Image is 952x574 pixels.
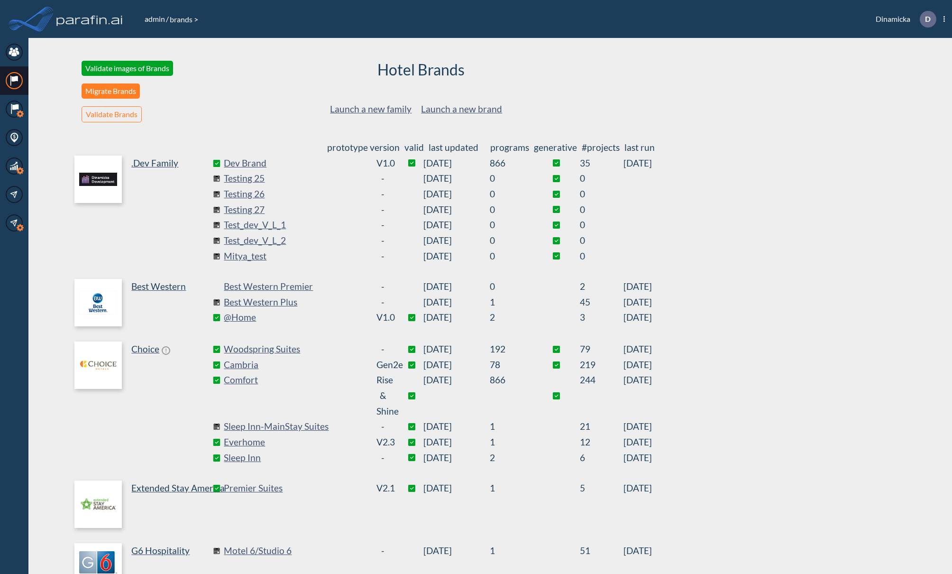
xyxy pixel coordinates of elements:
[224,217,366,233] a: Test_dev_V_L_1
[376,372,389,419] div: Rise & Shine
[580,357,623,373] sapn: 219
[423,295,490,310] span: [DATE]
[224,450,366,466] a: Sleep Inn
[74,342,217,465] a: Choice!
[213,253,220,260] img: comingSoon
[376,543,389,559] div: -
[376,310,389,325] div: v1.0
[213,423,220,430] img: comingSoon
[580,481,623,496] sapn: 5
[423,435,490,450] span: [DATE]
[429,142,478,153] span: last updated
[376,156,389,171] div: v1.0
[580,543,623,559] sapn: 51
[490,342,532,357] sapn: 192
[490,310,532,325] sapn: 2
[423,202,490,218] span: [DATE]
[423,171,490,186] span: [DATE]
[224,543,366,559] a: Motel 6/Studio 6
[376,295,389,310] div: -
[423,342,490,357] span: [DATE]
[623,450,652,466] span: [DATE]
[423,372,490,419] span: [DATE]
[213,222,220,229] img: comingSoon
[169,15,199,24] span: brands >
[861,11,945,28] div: Dinamicka
[162,346,170,355] span: !
[376,342,389,357] div: -
[224,310,366,325] a: @Home
[623,357,652,373] span: [DATE]
[376,481,389,496] div: v2.1
[580,202,623,218] sapn: 0
[82,83,140,99] button: Migrate Brands
[82,106,142,122] button: Validate Brands
[490,450,532,466] sapn: 2
[224,435,366,450] a: Everhome
[490,543,532,559] sapn: 1
[623,279,652,295] span: [DATE]
[224,342,366,357] a: Woodspring Suites
[327,142,400,153] span: prototype version
[623,543,652,559] span: [DATE]
[131,481,225,496] p: Extended Stay America
[224,186,366,202] a: Testing 26
[423,481,490,496] span: [DATE]
[74,279,122,326] img: logo
[490,233,532,249] sapn: 0
[490,156,532,171] sapn: 866
[224,171,366,186] a: Testing 25
[224,481,366,496] a: Premier Suites
[490,481,532,496] sapn: 1
[624,142,655,153] span: last run
[580,156,623,171] sapn: 35
[623,372,652,419] span: [DATE]
[490,435,532,450] sapn: 1
[74,481,217,528] a: Extended Stay America
[580,419,623,435] sapn: 21
[580,249,623,264] sapn: 0
[224,233,366,249] a: Test_dev_V_L_2
[423,419,490,435] span: [DATE]
[224,249,366,264] a: Mitya_test
[580,217,623,233] sapn: 0
[623,419,652,435] span: [DATE]
[490,202,532,218] sapn: 0
[74,279,217,326] a: Best Western
[376,186,389,202] div: -
[376,233,389,249] div: -
[421,103,502,114] a: Launch a new brand
[74,156,122,203] img: logo
[224,156,366,171] a: Dev Brand
[490,419,532,435] sapn: 1
[423,249,490,264] span: [DATE]
[623,481,652,496] span: [DATE]
[423,543,490,559] span: [DATE]
[131,156,178,171] p: .Dev Family
[490,142,529,153] span: programs
[623,435,652,450] span: [DATE]
[623,342,652,357] span: [DATE]
[580,342,623,357] sapn: 79
[330,103,412,114] a: Launch a new family
[131,279,186,295] p: Best Western
[490,279,532,295] sapn: 0
[376,249,389,264] div: -
[74,156,217,264] a: .Dev Family
[213,191,220,198] img: comingSoon
[490,295,532,310] sapn: 1
[224,202,366,218] a: Testing 27
[580,310,623,325] sapn: 3
[213,547,220,555] img: comingSoon
[82,61,173,76] button: Validate images of Brands
[925,15,931,23] p: D
[580,435,623,450] sapn: 12
[224,295,366,310] a: Best Western Plus
[213,206,220,213] img: comingSoon
[580,233,623,249] sapn: 0
[376,357,389,373] div: Gen2e
[623,295,652,310] span: [DATE]
[376,419,389,435] div: -
[55,9,125,28] img: logo
[404,142,424,153] span: valid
